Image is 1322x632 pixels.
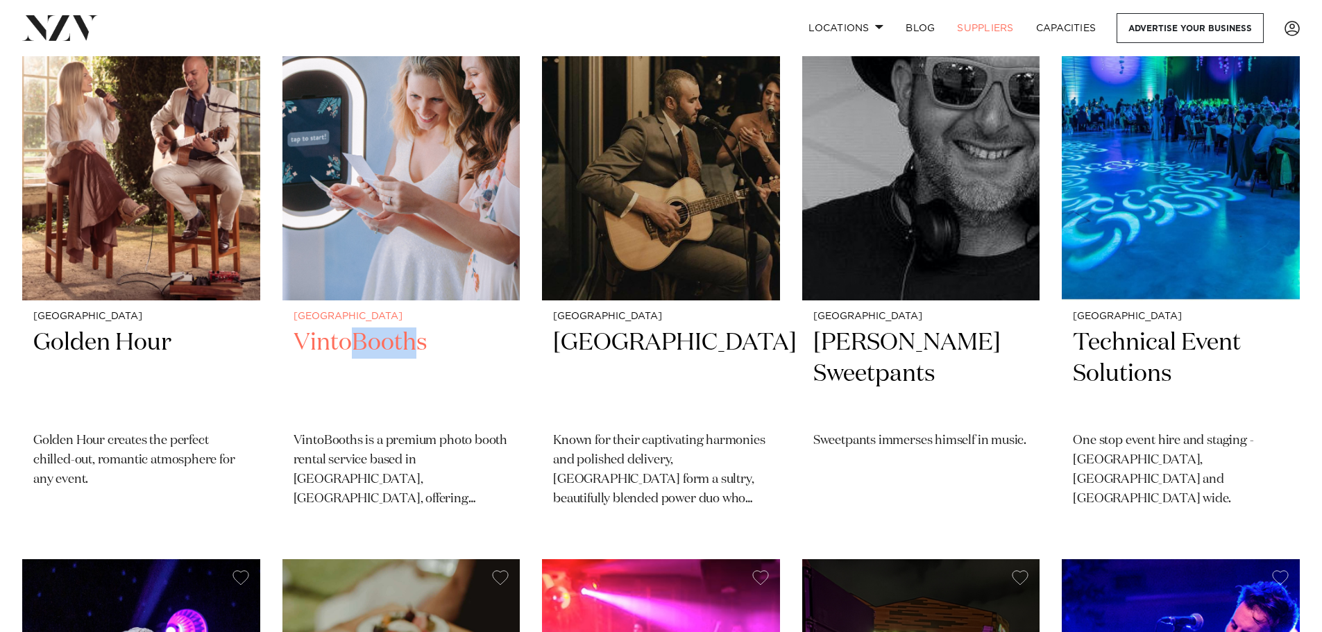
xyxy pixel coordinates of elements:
[895,13,946,43] a: BLOG
[797,13,895,43] a: Locations
[553,311,769,322] small: [GEOGRAPHIC_DATA]
[33,327,249,421] h2: Golden Hour
[1073,311,1289,322] small: [GEOGRAPHIC_DATA]
[1117,13,1264,43] a: Advertise your business
[813,432,1029,451] p: Sweetpants immerses himself in music.
[946,13,1024,43] a: SUPPLIERS
[553,432,769,509] p: Known for their captivating harmonies and polished delivery, [GEOGRAPHIC_DATA] form a sultry, bea...
[33,311,249,322] small: [GEOGRAPHIC_DATA]
[294,311,509,322] small: [GEOGRAPHIC_DATA]
[1025,13,1108,43] a: Capacities
[1073,432,1289,509] p: One stop event hire and staging - [GEOGRAPHIC_DATA], [GEOGRAPHIC_DATA] and [GEOGRAPHIC_DATA] wide.
[553,327,769,421] h2: [GEOGRAPHIC_DATA]
[294,327,509,421] h2: VintoBooths
[813,311,1029,322] small: [GEOGRAPHIC_DATA]
[294,432,509,509] p: VintoBooths is a premium photo booth rental service based in [GEOGRAPHIC_DATA], [GEOGRAPHIC_DATA]...
[813,327,1029,421] h2: [PERSON_NAME] Sweetpants
[1073,327,1289,421] h2: Technical Event Solutions
[22,15,98,40] img: nzv-logo.png
[33,432,249,490] p: Golden Hour creates the perfect chilled-out, romantic atmosphere for any event.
